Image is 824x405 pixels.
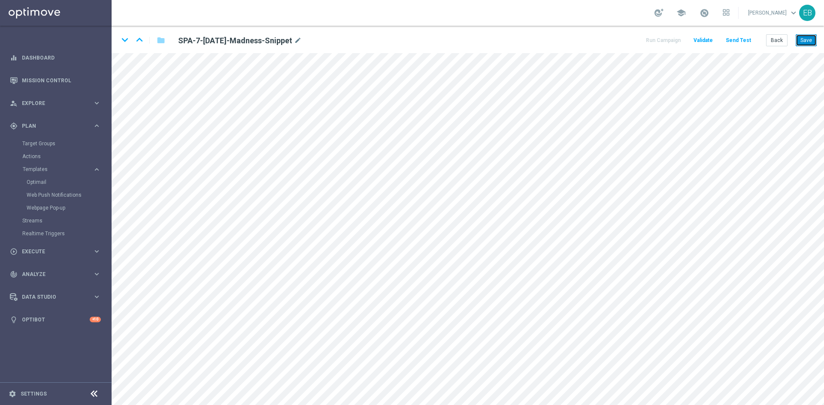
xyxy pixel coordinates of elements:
[10,69,101,92] div: Mission Control
[9,100,101,107] button: person_search Explore keyboard_arrow_right
[9,316,101,323] button: lightbulb Optibot +10
[27,179,89,186] a: Optimail
[27,176,111,189] div: Optimail
[10,293,93,301] div: Data Studio
[676,8,686,18] span: school
[9,294,101,300] button: Data Studio keyboard_arrow_right
[21,391,47,396] a: Settings
[93,99,101,107] i: keyboard_arrow_right
[22,272,93,277] span: Analyze
[10,54,18,62] i: equalizer
[10,122,18,130] i: gps_fixed
[27,204,89,211] a: Webpage Pop-up
[133,33,146,46] i: keyboard_arrow_up
[789,8,798,18] span: keyboard_arrow_down
[694,37,713,43] span: Validate
[93,122,101,130] i: keyboard_arrow_right
[10,248,18,255] i: play_circle_outline
[23,167,84,172] span: Templates
[27,201,111,214] div: Webpage Pop-up
[22,101,93,106] span: Explore
[10,122,93,130] div: Plan
[22,150,111,163] div: Actions
[22,163,111,214] div: Templates
[22,69,101,92] a: Mission Control
[178,36,292,46] h2: SPA-7-[DATE]-Madness-Snippet
[10,316,18,324] i: lightbulb
[22,166,101,173] button: Templates keyboard_arrow_right
[22,214,111,227] div: Streams
[10,270,93,278] div: Analyze
[156,33,166,47] button: folder
[22,249,93,254] span: Execute
[22,230,89,237] a: Realtime Triggers
[10,46,101,69] div: Dashboard
[10,99,93,107] div: Explore
[22,123,93,129] span: Plan
[10,99,18,107] i: person_search
[22,46,101,69] a: Dashboard
[93,165,101,174] i: keyboard_arrow_right
[9,390,16,398] i: settings
[10,270,18,278] i: track_changes
[9,54,101,61] button: equalizer Dashboard
[9,123,101,129] button: gps_fixed Plan keyboard_arrow_right
[796,34,817,46] button: Save
[9,271,101,278] button: track_changes Analyze keyboard_arrow_right
[22,140,89,147] a: Target Groups
[27,189,111,201] div: Web Push Notifications
[27,192,89,198] a: Web Push Notifications
[22,153,89,160] a: Actions
[93,270,101,278] i: keyboard_arrow_right
[22,137,111,150] div: Target Groups
[724,35,752,46] button: Send Test
[9,248,101,255] button: play_circle_outline Execute keyboard_arrow_right
[799,5,815,21] div: EB
[9,77,101,84] button: Mission Control
[22,308,90,331] a: Optibot
[93,293,101,301] i: keyboard_arrow_right
[90,317,101,322] div: +10
[766,34,788,46] button: Back
[692,35,714,46] button: Validate
[157,35,165,45] i: folder
[118,33,131,46] i: keyboard_arrow_down
[22,294,93,300] span: Data Studio
[23,167,93,172] div: Templates
[22,217,89,224] a: Streams
[10,248,93,255] div: Execute
[10,308,101,331] div: Optibot
[93,247,101,255] i: keyboard_arrow_right
[22,227,111,240] div: Realtime Triggers
[294,36,302,46] i: mode_edit
[747,6,799,19] a: [PERSON_NAME]keyboard_arrow_down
